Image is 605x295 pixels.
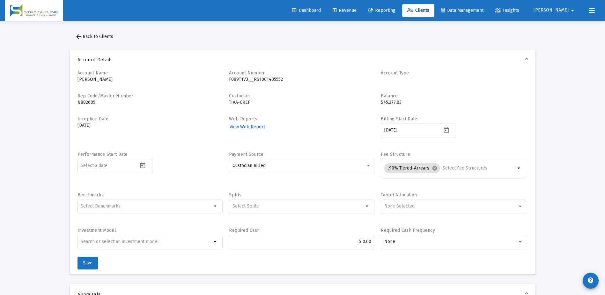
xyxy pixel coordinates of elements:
[229,116,257,122] label: Web Reports
[569,4,576,17] mat-icon: arrow_drop_down
[77,116,109,122] label: Inception Date
[368,8,395,13] span: Reporting
[138,161,147,170] button: Open calendar
[384,162,515,175] mat-chip-list: Selection
[515,164,523,172] mat-icon: arrow_drop_down
[384,239,395,244] span: None
[81,204,212,209] input: Select Benchmarks
[495,8,519,13] span: Insights
[229,76,374,83] p: F089T1V3__RS1001405552
[381,152,410,157] label: Fee Structure
[364,202,371,210] mat-icon: arrow_drop_down
[381,228,435,233] label: Required Cash Frequency
[70,30,118,43] button: Back to Clients
[77,70,108,76] label: Account Name
[407,8,429,13] span: Clients
[381,99,526,106] p: $45,277.03
[381,70,409,76] label: Account Type
[81,239,212,244] input: undefined
[229,192,241,198] label: Splits
[77,257,98,269] button: Save
[328,4,362,17] a: Revenue
[363,4,401,17] a: Reporting
[432,165,438,171] mat-icon: cancel
[212,238,219,246] mat-icon: arrow_drop_down
[70,70,535,275] div: Account Details
[436,4,489,17] a: Data Management
[232,163,266,168] span: Custodian Billed
[292,8,321,13] span: Dashboard
[443,166,515,171] input: Select Fee Structures
[232,202,364,210] mat-chip-list: Selection
[230,124,265,130] span: View Web Report
[10,4,58,17] img: Dashboard
[81,163,138,168] input: Select a date
[381,93,398,99] label: Balance
[384,203,415,209] span: None Selected
[381,116,417,122] label: Billing Start Date
[75,33,83,41] mat-icon: arrow_back
[587,277,594,284] mat-icon: contact_support
[229,228,260,233] label: Required Cash
[384,163,440,173] mat-chip: .90% Tiered-Arrears
[333,8,357,13] span: Revenue
[77,152,128,157] label: Performance Start Date
[77,57,525,63] span: Account Details
[381,192,417,198] label: Target Allocation
[384,128,442,133] input: Select a date
[229,152,263,157] label: Payment Source
[229,122,266,132] a: View Web Report
[81,202,212,210] mat-chip-list: Selection
[229,99,374,106] p: TIAA-CREF
[441,8,483,13] span: Data Management
[229,93,250,99] label: Custodian
[232,239,371,244] input: $2000.00
[402,4,434,17] a: Clients
[212,202,219,210] mat-icon: arrow_drop_down
[77,93,134,99] label: Rep Code/Master Number
[442,125,451,134] button: Open calendar
[534,8,569,13] span: [PERSON_NAME]
[287,4,326,17] a: Dashboard
[70,49,535,70] mat-expansion-panel-header: Account Details
[77,76,223,83] p: [PERSON_NAME]
[77,192,104,198] label: Benchmarks
[75,34,113,39] span: Back to Clients
[77,122,223,129] p: [DATE]
[490,4,524,17] a: Insights
[232,204,364,209] input: Select Splits
[526,4,584,17] button: [PERSON_NAME]
[83,260,92,266] span: Save
[229,70,265,76] label: Account Number
[77,99,223,106] p: N882605
[77,228,116,233] label: Investment Model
